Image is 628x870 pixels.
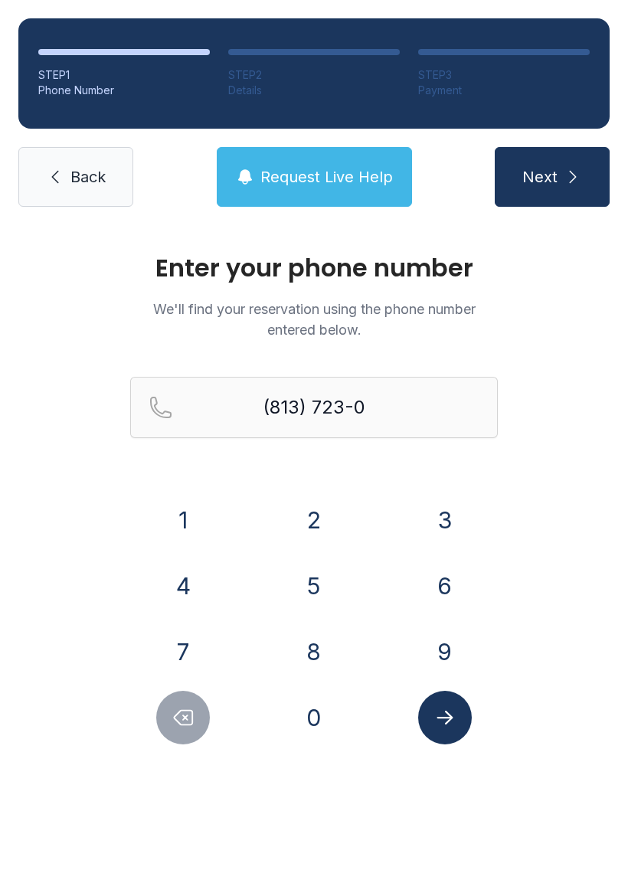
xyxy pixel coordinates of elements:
div: STEP 3 [418,67,590,83]
span: Back [70,166,106,188]
div: Payment [418,83,590,98]
button: 5 [287,559,341,613]
div: STEP 1 [38,67,210,83]
button: 2 [287,493,341,547]
button: 3 [418,493,472,547]
div: Phone Number [38,83,210,98]
div: Details [228,83,400,98]
button: Delete number [156,691,210,744]
button: 6 [418,559,472,613]
button: 1 [156,493,210,547]
button: 7 [156,625,210,679]
div: STEP 2 [228,67,400,83]
span: Request Live Help [260,166,393,188]
button: Submit lookup form [418,691,472,744]
p: We'll find your reservation using the phone number entered below. [130,299,498,340]
button: 0 [287,691,341,744]
button: 9 [418,625,472,679]
button: 4 [156,559,210,613]
button: 8 [287,625,341,679]
span: Next [522,166,558,188]
h1: Enter your phone number [130,256,498,280]
input: Reservation phone number [130,377,498,438]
